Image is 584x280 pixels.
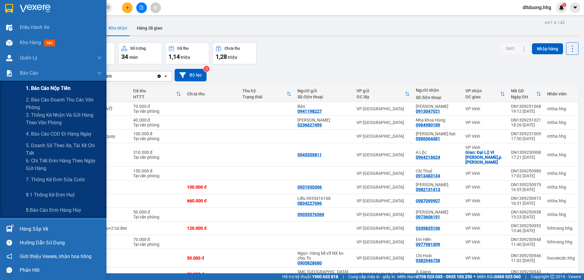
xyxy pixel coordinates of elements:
[97,55,102,60] span: down
[356,134,410,139] div: VP [GEOGRAPHIC_DATA]
[416,109,440,114] div: 0913047021
[465,239,505,244] div: VP Vinh
[20,266,102,275] div: Phản hồi
[511,118,541,122] div: DN1309251021
[133,104,181,109] div: 70.000 đ
[297,185,322,190] div: 0931930306
[7,6,46,19] strong: HÃNG XE HẢI HOÀNG GIA
[511,201,541,206] div: 16:31 [DATE]
[181,55,190,60] span: triệu
[2,25,3,55] img: logo
[416,95,459,100] div: Số điện thoại
[416,136,440,141] div: 0986064481
[11,44,42,58] strong: PHIẾU GỬI HÀNG
[465,171,505,176] div: VP Vinh
[187,226,236,231] div: 120.000 đ
[297,261,322,265] div: 0905828680
[511,173,541,178] div: 17:02 [DATE]
[6,267,12,273] span: message
[547,239,575,244] div: hthtrang.hhg
[26,157,102,172] span: 6. Chi tiết đơn hàng theo ngày gửi hàng
[570,2,580,13] button: caret-down
[6,226,12,232] img: warehouse-icon
[130,46,146,51] div: Số lượng
[356,256,410,261] div: VP [GEOGRAPHIC_DATA]
[297,201,322,206] div: 0834227696
[153,5,158,10] span: aim
[133,242,181,247] div: Tại văn phòng
[356,94,405,99] div: ĐC lấy
[356,185,410,190] div: VP [GEOGRAPHIC_DATA]
[356,120,410,125] div: VP [GEOGRAPHIC_DATA]
[511,187,541,192] div: 16:53 [DATE]
[547,91,575,96] div: Nhân viên
[544,19,565,26] div: ver 1.8.143
[118,42,162,64] button: Số lượng34món
[242,94,287,99] div: Trạng thái
[6,55,12,61] img: warehouse-icon
[20,69,38,77] span: Báo cáo
[133,237,181,242] div: 70.000 đ
[511,122,541,127] div: 18:26 [DATE]
[132,21,167,35] button: Hàng đã giao
[547,152,575,157] div: nttha.hhg
[20,40,41,45] span: Kho hàng
[239,86,294,102] th: Toggle SortBy
[501,43,519,54] button: SMS
[511,136,541,141] div: 17:50 [DATE]
[122,2,133,13] button: plus
[511,168,541,173] div: DN1309250980
[356,88,405,93] div: VP gửi
[224,46,240,51] div: Chưa thu
[495,274,521,279] strong: 0369 525 060
[356,171,410,176] div: VP [GEOGRAPHIC_DATA]
[297,196,351,201] div: Liễu 0935416168
[356,212,410,217] div: VP [GEOGRAPHIC_DATA]
[133,109,181,114] div: Tại văn phòng
[416,210,459,214] div: Hồ Bá Thế
[242,88,287,93] div: Thu hộ
[133,122,181,127] div: Tại văn phòng
[26,130,92,138] span: 4. Báo cáo COD đi hàng ngày
[511,131,541,136] div: DN1309251009
[416,269,459,274] div: A.Giang
[356,198,410,203] div: VP [GEOGRAPHIC_DATA]
[416,274,472,279] strong: 0708 023 035 - 0935 103 250
[550,275,554,279] span: copyright
[297,251,351,261] div: Ngọc- Hàng bể vỡ NX ko chịu Tn
[297,122,322,127] div: 0236627499
[133,168,181,173] div: 150.000 đ
[133,88,176,93] div: Đã thu
[297,104,351,109] div: Bảo
[26,206,81,214] span: 8.Báo cáo đơn hàng hủy
[139,5,144,10] span: file-add
[465,150,505,165] div: Giao: Đại Lộ VI Lê Nin,p. Hà Huy Tập
[6,24,12,31] img: warehouse-icon
[547,256,575,261] div: hocviecdn.hhg
[133,94,176,99] div: HTTT
[547,120,575,125] div: nttha.hhg
[130,86,184,102] th: Toggle SortBy
[26,176,85,183] span: 7. Thống kê đơn sửa cước
[312,274,338,279] strong: 1900 633 818
[525,273,526,280] span: |
[416,150,459,155] div: A Lộc
[518,4,556,11] span: dltduong.hhg
[511,228,541,233] div: 13:46 [DATE]
[20,23,49,31] span: Điều hành xe
[297,152,322,157] div: 0945359811
[562,3,566,7] sup: 1
[511,182,541,187] div: DN1309250979
[228,55,237,60] span: triệu
[26,142,102,157] span: 5. Doanh số theo xe, tài xế chi tiết
[572,5,578,10] span: caret-down
[187,185,236,190] div: 100.000 đ
[163,74,168,79] svg: open
[356,106,410,111] div: VP [GEOGRAPHIC_DATA]
[511,223,541,228] div: DN1309250953
[216,53,227,60] span: 1,28
[416,242,440,247] div: 0977981309
[416,155,440,160] div: 0964216624
[133,155,181,160] div: Tại văn phòng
